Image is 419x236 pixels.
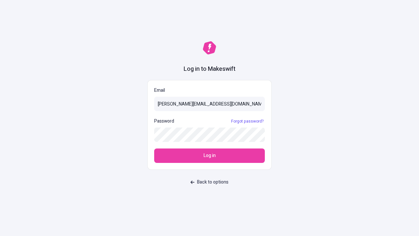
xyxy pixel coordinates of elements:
[184,65,235,73] h1: Log in to Makeswift
[154,97,265,111] input: Email
[154,87,265,94] p: Email
[154,118,174,125] p: Password
[187,176,232,188] button: Back to options
[154,148,265,163] button: Log in
[204,152,216,159] span: Log in
[230,119,265,124] a: Forgot password?
[197,179,228,186] span: Back to options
